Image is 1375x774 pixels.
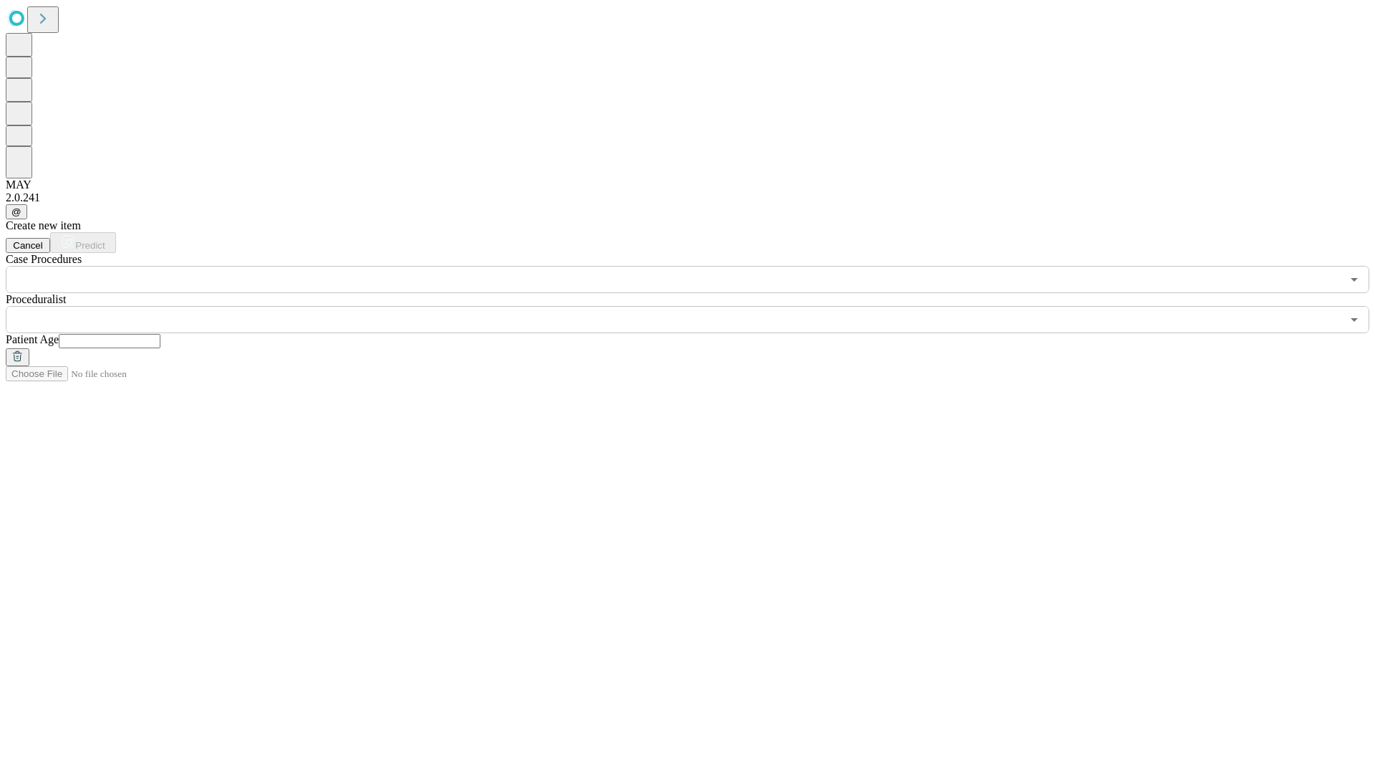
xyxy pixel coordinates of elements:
[13,240,43,251] span: Cancel
[6,253,82,265] span: Scheduled Procedure
[6,204,27,219] button: @
[6,178,1369,191] div: MAY
[6,333,59,345] span: Patient Age
[1344,269,1364,290] button: Open
[50,232,116,253] button: Predict
[75,240,105,251] span: Predict
[11,206,21,217] span: @
[6,191,1369,204] div: 2.0.241
[1344,310,1364,330] button: Open
[6,238,50,253] button: Cancel
[6,219,81,231] span: Create new item
[6,293,66,305] span: Proceduralist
